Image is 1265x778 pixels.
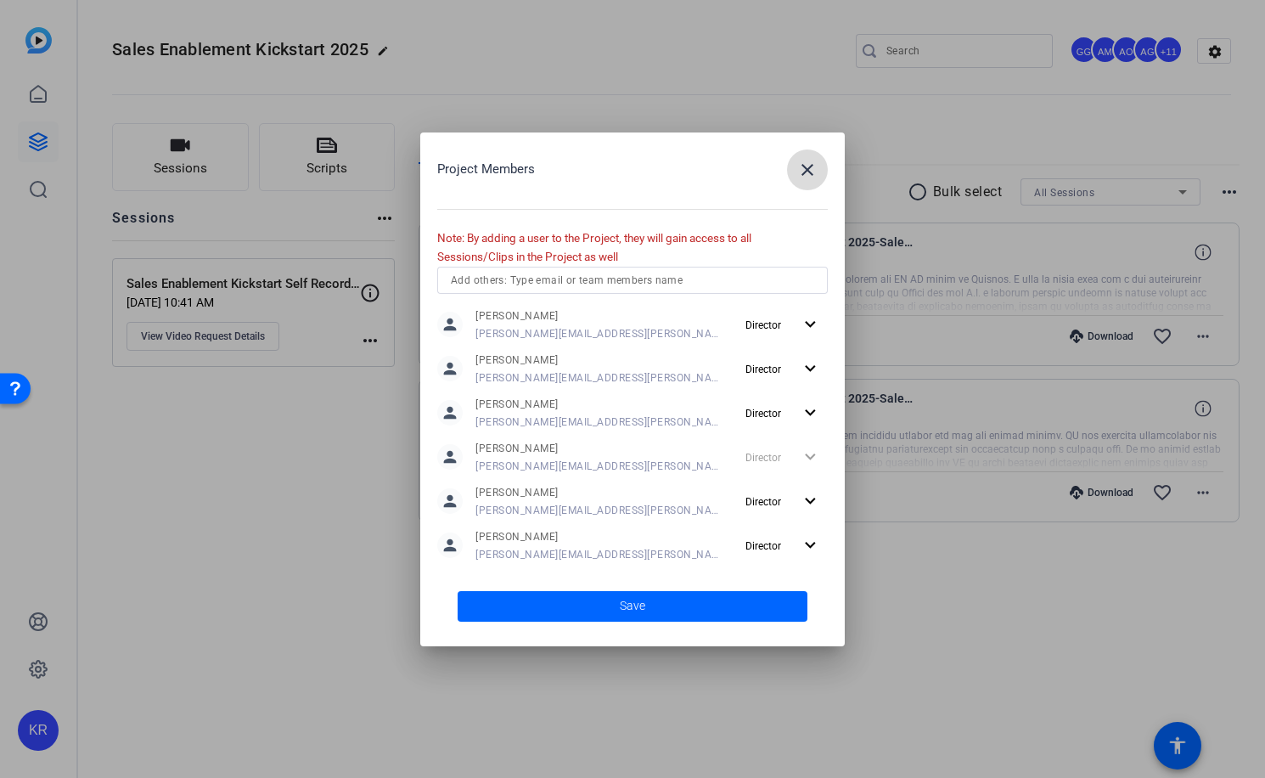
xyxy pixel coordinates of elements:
span: Director [745,540,781,552]
span: [PERSON_NAME] [475,530,726,544]
mat-icon: person [437,444,463,470]
mat-icon: expand_more [800,491,821,512]
span: [PERSON_NAME][EMAIL_ADDRESS][PERSON_NAME][PERSON_NAME][DOMAIN_NAME] [475,371,726,385]
button: Director [739,530,828,561]
span: [PERSON_NAME] [475,309,726,323]
span: Director [745,496,781,508]
button: Director [739,309,828,340]
span: Director [745,364,781,375]
mat-icon: person [437,312,463,337]
span: [PERSON_NAME] [475,486,726,499]
span: [PERSON_NAME] [475,353,726,367]
button: Director [739,486,828,516]
input: Add others: Type email or team members name [451,270,814,290]
mat-icon: person [437,488,463,514]
span: Director [745,319,781,331]
button: Director [739,397,828,428]
span: [PERSON_NAME] [475,442,726,455]
mat-icon: expand_more [800,403,821,424]
mat-icon: person [437,533,463,558]
mat-icon: expand_more [800,535,821,556]
span: [PERSON_NAME][EMAIL_ADDRESS][PERSON_NAME][DOMAIN_NAME] [475,327,726,341]
div: Project Members [437,149,828,190]
button: Director [739,353,828,384]
span: Save [620,597,645,615]
mat-icon: person [437,356,463,381]
span: [PERSON_NAME] [475,397,726,411]
span: [PERSON_NAME][EMAIL_ADDRESS][PERSON_NAME][PERSON_NAME][DOMAIN_NAME] [475,459,726,473]
mat-icon: person [437,400,463,426]
span: [PERSON_NAME][EMAIL_ADDRESS][PERSON_NAME][PERSON_NAME][DOMAIN_NAME] [475,504,726,517]
mat-icon: expand_more [800,358,821,380]
mat-icon: close [797,160,818,180]
span: [PERSON_NAME][EMAIL_ADDRESS][PERSON_NAME][PERSON_NAME][DOMAIN_NAME] [475,415,726,429]
span: [PERSON_NAME][EMAIL_ADDRESS][PERSON_NAME][PERSON_NAME][DOMAIN_NAME] [475,548,726,561]
span: Note: By adding a user to the Project, they will gain access to all Sessions/Clips in the Project... [437,231,751,264]
button: Save [458,591,807,622]
mat-icon: expand_more [800,314,821,335]
span: Director [745,408,781,420]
